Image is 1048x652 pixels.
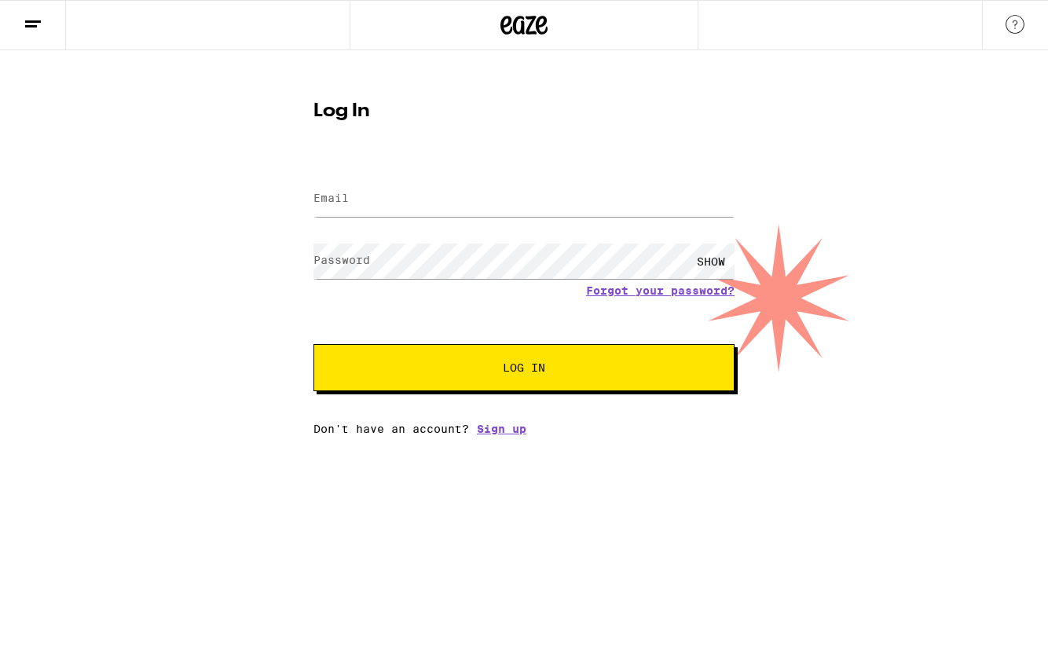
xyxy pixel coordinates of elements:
[313,344,735,391] button: Log In
[503,362,545,373] span: Log In
[313,423,735,435] div: Don't have an account?
[477,423,526,435] a: Sign up
[586,284,735,297] a: Forgot your password?
[313,192,349,204] label: Email
[313,102,735,121] h1: Log In
[687,244,735,279] div: SHOW
[313,181,735,217] input: Email
[313,254,370,266] label: Password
